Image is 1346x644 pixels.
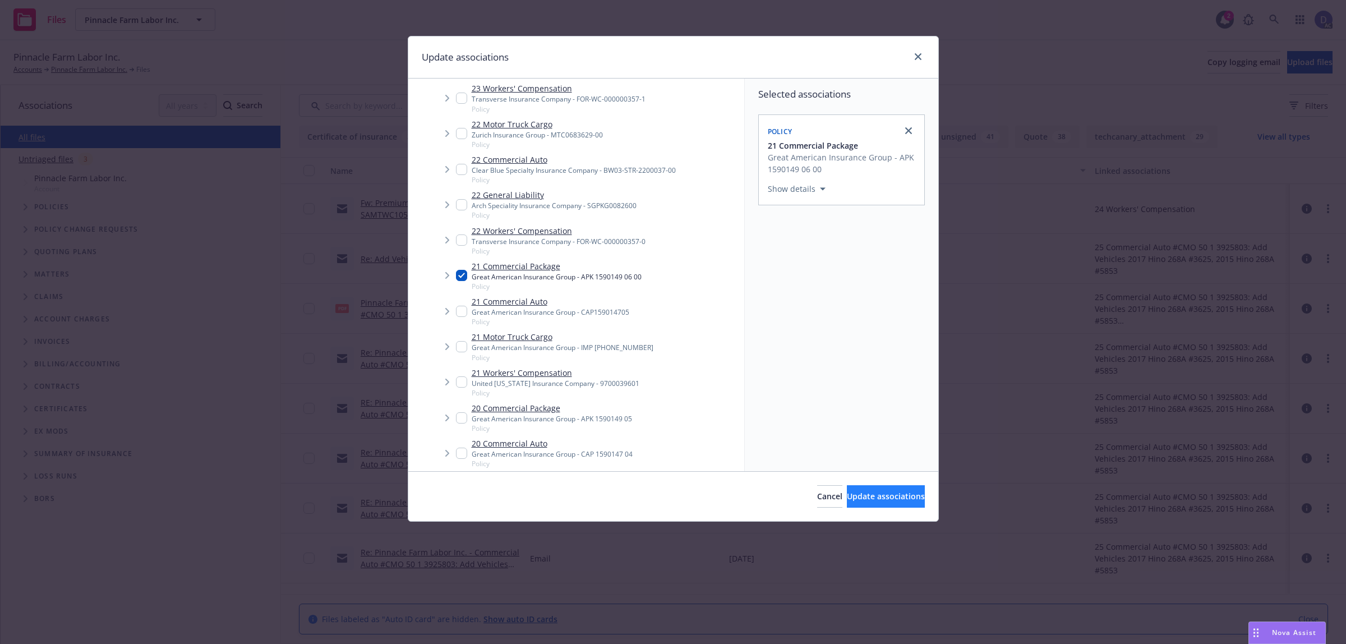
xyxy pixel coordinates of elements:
button: Cancel [817,485,842,508]
div: Great American Insurance Group - APK 1590149 05 [472,414,632,424]
span: Policy [472,388,639,398]
a: 22 General Liability [472,189,637,201]
span: Policy [472,353,653,362]
div: Zurich Insurance Group - MTC0683629-00 [472,130,603,140]
span: Policy [472,140,603,149]
span: Nova Assist [1272,628,1316,637]
span: Policy [472,175,676,185]
button: Update associations [847,485,925,508]
span: Update associations [847,491,925,502]
button: 21 Commercial Package [768,140,918,151]
div: Great American Insurance Group - CAP 1590147 04 [472,449,633,459]
span: Policy [472,317,629,326]
span: Policy [472,424,632,433]
button: Nova Assist [1248,622,1326,644]
a: 23 Workers' Compensation [472,82,646,94]
a: 21 Workers' Compensation [472,367,639,379]
span: Policy [472,246,646,256]
div: Great American Insurance Group - IMP [PHONE_NUMBER] [472,343,653,352]
a: close [902,124,915,137]
div: Arch Speciality Insurance Company - SGPKG0082600 [472,201,637,210]
span: Cancel [817,491,842,502]
a: 21 Commercial Package [472,260,642,272]
span: Policy [472,459,633,468]
a: 21 Motor Truck Cargo [472,331,653,343]
a: 21 Commercial Auto [472,296,629,307]
span: Policy [472,104,646,114]
div: Great American Insurance Group - APK 1590149 06 00 [472,272,642,282]
a: 20 Commercial Auto [472,438,633,449]
div: Transverse Insurance Company - FOR-WC-000000357-0 [472,237,646,246]
div: Clear Blue Specialty Insurance Company - BW03-STR-2200037-00 [472,165,676,175]
div: United [US_STATE] Insurance Company - 9700039601 [472,379,639,388]
a: close [911,50,925,63]
span: Selected associations [758,88,925,101]
span: 21 Commercial Package [768,140,858,151]
a: 22 Motor Truck Cargo [472,118,603,130]
button: Show details [763,182,830,196]
span: Great American Insurance Group - APK 1590149 06 00 [768,151,918,175]
a: 22 Commercial Auto [472,154,676,165]
span: Policy [472,210,637,220]
div: Great American Insurance Group - CAP159014705 [472,307,629,317]
span: Policy [472,282,642,291]
h1: Update associations [422,50,509,65]
a: 22 Workers' Compensation [472,225,646,237]
a: 20 Commercial Package [472,402,632,414]
span: Policy [768,127,792,136]
div: Drag to move [1249,622,1263,643]
div: Transverse Insurance Company - FOR-WC-000000357-1 [472,94,646,104]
